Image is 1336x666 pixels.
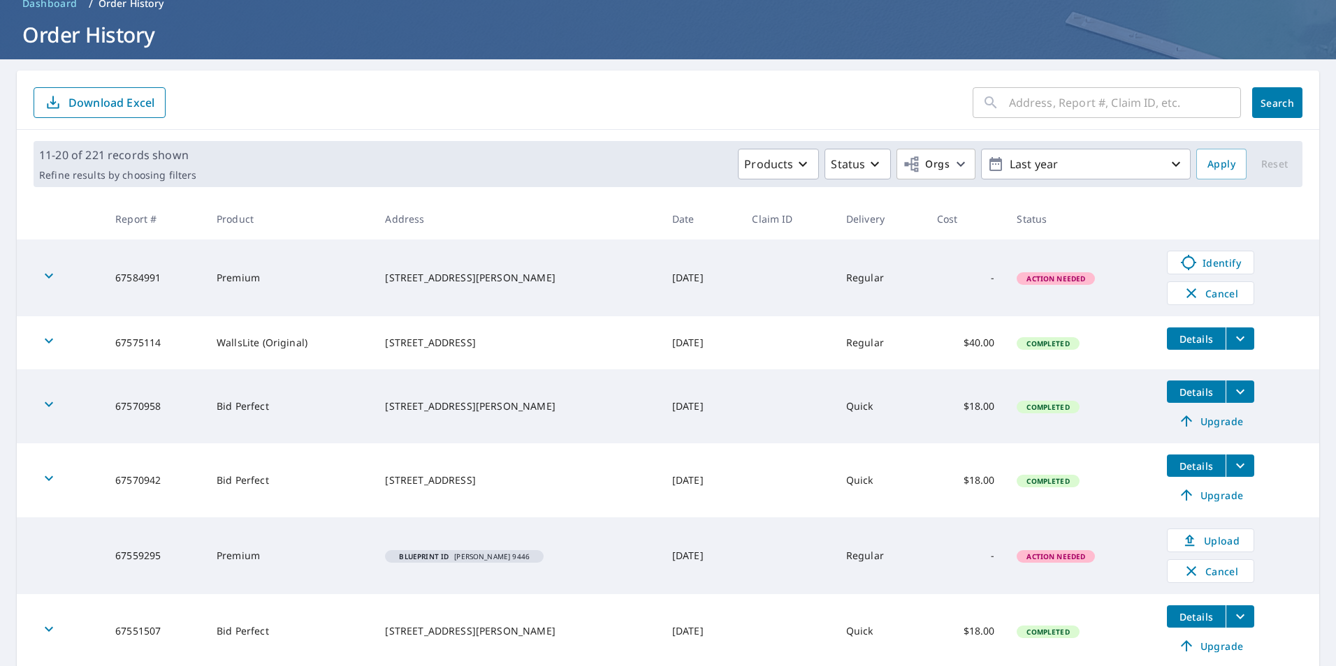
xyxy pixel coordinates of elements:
[926,443,1006,517] td: $18.00
[1167,635,1254,657] a: Upgrade
[1175,385,1217,399] span: Details
[926,316,1006,369] td: $40.00
[385,336,649,350] div: [STREET_ADDRESS]
[661,517,741,594] td: [DATE]
[661,443,741,517] td: [DATE]
[738,149,819,179] button: Products
[104,369,205,443] td: 67570958
[1207,156,1235,173] span: Apply
[1176,254,1245,271] span: Identify
[104,517,205,594] td: 67559295
[1167,484,1254,506] a: Upgrade
[1175,413,1246,429] span: Upgrade
[1018,552,1094,561] span: Action Needed
[39,147,196,163] p: 11-20 of 221 records shown
[835,198,926,239] th: Delivery
[926,517,1006,594] td: -
[374,198,660,239] th: Address
[825,149,891,179] button: Status
[1018,274,1094,283] span: Action Needed
[1005,198,1156,239] th: Status
[104,198,205,239] th: Report #
[1009,83,1241,122] input: Address, Report #, Claim ID, etc.
[741,198,834,239] th: Claim ID
[391,553,538,560] span: [PERSON_NAME] 9446
[1018,339,1077,348] span: Completed
[661,239,741,316] td: [DATE]
[205,443,374,517] td: Bid Perfect
[903,156,950,173] span: Orgs
[1175,459,1217,473] span: Details
[835,316,926,369] td: Regular
[1004,152,1168,177] p: Last year
[1018,627,1077,637] span: Completed
[835,369,926,443] td: Quick
[1167,281,1254,305] button: Cancel
[68,95,154,110] p: Download Excel
[1263,96,1291,110] span: Search
[835,443,926,517] td: Quick
[835,517,926,594] td: Regular
[1167,327,1226,350] button: detailsBtn-67575114
[1226,327,1254,350] button: filesDropdownBtn-67575114
[1182,285,1240,302] span: Cancel
[1252,87,1302,118] button: Search
[1018,476,1077,486] span: Completed
[661,369,741,443] td: [DATE]
[661,316,741,369] td: [DATE]
[1175,487,1246,503] span: Upgrade
[981,149,1191,179] button: Last year
[831,156,865,172] p: Status
[205,198,374,239] th: Product
[1167,410,1254,432] a: Upgrade
[1167,559,1254,583] button: Cancel
[205,316,374,369] td: WallsLite (Original)
[1167,380,1226,403] button: detailsBtn-67570958
[104,316,205,369] td: 67575114
[1167,454,1226,477] button: detailsBtn-67570942
[1167,251,1254,274] a: Identify
[39,169,196,182] p: Refine results by choosing filters
[1182,563,1240,579] span: Cancel
[1226,454,1254,477] button: filesDropdownBtn-67570942
[926,198,1006,239] th: Cost
[104,443,205,517] td: 67570942
[1175,637,1246,654] span: Upgrade
[385,624,649,638] div: [STREET_ADDRESS][PERSON_NAME]
[385,271,649,285] div: [STREET_ADDRESS][PERSON_NAME]
[399,553,449,560] em: Blueprint ID
[926,369,1006,443] td: $18.00
[1175,610,1217,623] span: Details
[1226,380,1254,403] button: filesDropdownBtn-67570958
[205,369,374,443] td: Bid Perfect
[1196,149,1247,179] button: Apply
[17,20,1319,49] h1: Order History
[205,517,374,594] td: Premium
[1018,402,1077,412] span: Completed
[744,156,793,172] p: Products
[926,239,1006,316] td: -
[205,239,374,316] td: Premium
[1226,605,1254,628] button: filesDropdownBtn-67551507
[661,198,741,239] th: Date
[1176,532,1245,549] span: Upload
[1175,332,1217,346] span: Details
[385,399,649,413] div: [STREET_ADDRESS][PERSON_NAME]
[1167,605,1226,628] button: detailsBtn-67551507
[104,239,205,316] td: 67584991
[896,149,975,179] button: Orgs
[34,87,166,118] button: Download Excel
[1167,528,1254,552] a: Upload
[385,473,649,487] div: [STREET_ADDRESS]
[835,239,926,316] td: Regular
